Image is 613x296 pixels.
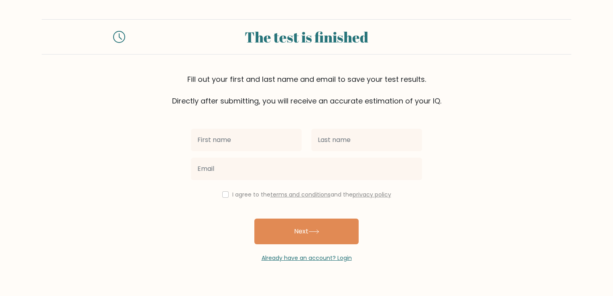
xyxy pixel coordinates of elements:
a: Already have an account? Login [262,254,352,262]
div: Fill out your first and last name and email to save your test results. Directly after submitting,... [42,74,571,106]
input: Last name [311,129,422,151]
input: Email [191,158,422,180]
input: First name [191,129,302,151]
label: I agree to the and the [232,191,391,199]
a: terms and conditions [270,191,331,199]
a: privacy policy [353,191,391,199]
button: Next [254,219,359,244]
div: The test is finished [135,26,478,48]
